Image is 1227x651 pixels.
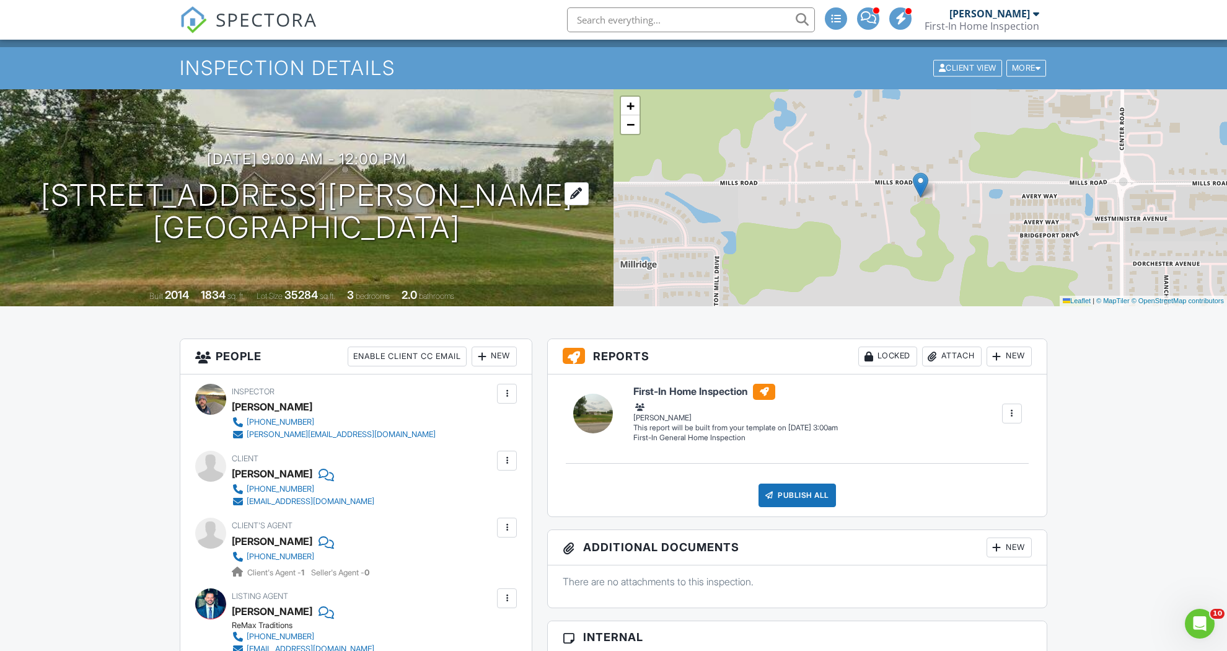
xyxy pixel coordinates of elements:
[922,347,982,366] div: Attach
[987,347,1032,366] div: New
[858,347,917,366] div: Locked
[257,291,283,301] span: Lot Size
[1093,297,1094,304] span: |
[207,151,407,167] h3: [DATE] 9:00 am - 12:00 pm
[1063,297,1091,304] a: Leaflet
[1210,609,1225,619] span: 10
[232,454,258,463] span: Client
[180,6,207,33] img: The Best Home Inspection Software - Spectora
[232,591,288,601] span: Listing Agent
[232,495,374,508] a: [EMAIL_ADDRESS][DOMAIN_NAME]
[627,117,635,132] span: −
[284,288,318,301] div: 35284
[621,115,640,134] a: Zoom out
[232,483,374,495] a: [PHONE_NUMBER]
[180,57,1047,79] h1: Inspection Details
[180,339,532,374] h3: People
[925,20,1039,32] div: First-In Home Inspection
[232,631,374,643] a: [PHONE_NUMBER]
[232,551,359,563] a: [PHONE_NUMBER]
[247,497,374,507] div: [EMAIL_ADDRESS][DOMAIN_NAME]
[247,430,436,440] div: [PERSON_NAME][EMAIL_ADDRESS][DOMAIN_NAME]
[402,288,417,301] div: 2.0
[247,568,306,577] span: Client's Agent -
[364,568,369,577] strong: 0
[232,532,312,551] a: [PERSON_NAME]
[165,288,189,301] div: 2014
[201,288,226,301] div: 1834
[933,60,1002,77] div: Client View
[301,568,304,577] strong: 1
[149,291,163,301] span: Built
[633,423,838,433] div: This report will be built from your template on [DATE] 3:00am
[932,63,1005,72] a: Client View
[232,397,312,416] div: [PERSON_NAME]
[247,417,314,427] div: [PHONE_NUMBER]
[633,401,838,423] div: [PERSON_NAME]
[311,568,369,577] span: Seller's Agent -
[356,291,390,301] span: bedrooms
[227,291,245,301] span: sq. ft.
[232,416,436,428] a: [PHONE_NUMBER]
[232,602,312,621] a: [PERSON_NAME]
[567,7,815,32] input: Search everything...
[633,433,838,443] div: First-In General Home Inspection
[41,179,573,245] h1: [STREET_ADDRESS][PERSON_NAME] [GEOGRAPHIC_DATA]
[1006,60,1047,77] div: More
[232,521,292,530] span: Client's Agent
[1096,297,1130,304] a: © MapTiler
[180,17,317,43] a: SPECTORA
[1185,609,1215,639] iframe: Intercom live chat
[563,575,1032,588] p: There are no attachments to this inspection.
[247,632,314,642] div: [PHONE_NUMBER]
[232,428,436,441] a: [PERSON_NAME][EMAIL_ADDRESS][DOMAIN_NAME]
[1132,297,1224,304] a: © OpenStreetMap contributors
[949,7,1030,20] div: [PERSON_NAME]
[548,530,1047,565] h3: Additional Documents
[987,538,1032,557] div: New
[548,339,1047,374] h3: Reports
[759,484,836,507] div: Publish All
[633,384,838,400] h6: First-In Home Inspection
[913,172,928,198] img: Marker
[232,621,384,631] div: ReMax Traditions
[320,291,335,301] span: sq.ft.
[472,347,517,366] div: New
[232,464,312,483] div: [PERSON_NAME]
[232,387,275,396] span: Inspector
[627,98,635,113] span: +
[247,484,314,494] div: [PHONE_NUMBER]
[347,288,354,301] div: 3
[348,347,467,366] div: Enable Client CC Email
[621,97,640,115] a: Zoom in
[216,6,317,32] span: SPECTORA
[419,291,454,301] span: bathrooms
[247,552,314,562] div: [PHONE_NUMBER]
